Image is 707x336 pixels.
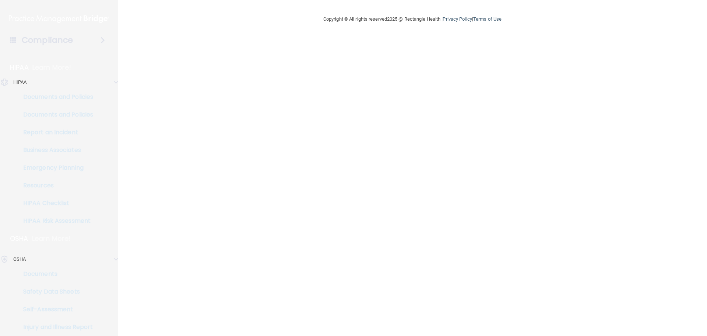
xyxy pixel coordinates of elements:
p: Documents and Policies [5,111,105,118]
p: Safety Data Sheets [5,288,105,295]
a: Terms of Use [473,16,502,22]
p: OSHA [10,234,28,243]
p: Report an Incident [5,129,105,136]
p: Emergency Planning [5,164,105,172]
div: Copyright © All rights reserved 2025 @ Rectangle Health | | [278,7,547,31]
p: HIPAA Checklist [5,200,105,207]
p: Resources [5,182,105,189]
a: Privacy Policy [443,16,472,22]
p: Self-Assessment [5,306,105,313]
p: HIPAA Risk Assessment [5,217,105,225]
h4: Compliance [22,35,73,45]
p: Business Associates [5,146,105,154]
p: OSHA [13,255,26,264]
p: Learn More! [32,63,71,72]
p: HIPAA [13,78,27,87]
p: Learn More! [32,234,71,243]
p: HIPAA [10,63,29,72]
p: Documents [5,270,105,278]
img: PMB logo [9,11,109,26]
p: Injury and Illness Report [5,323,105,331]
p: Documents and Policies [5,93,105,101]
